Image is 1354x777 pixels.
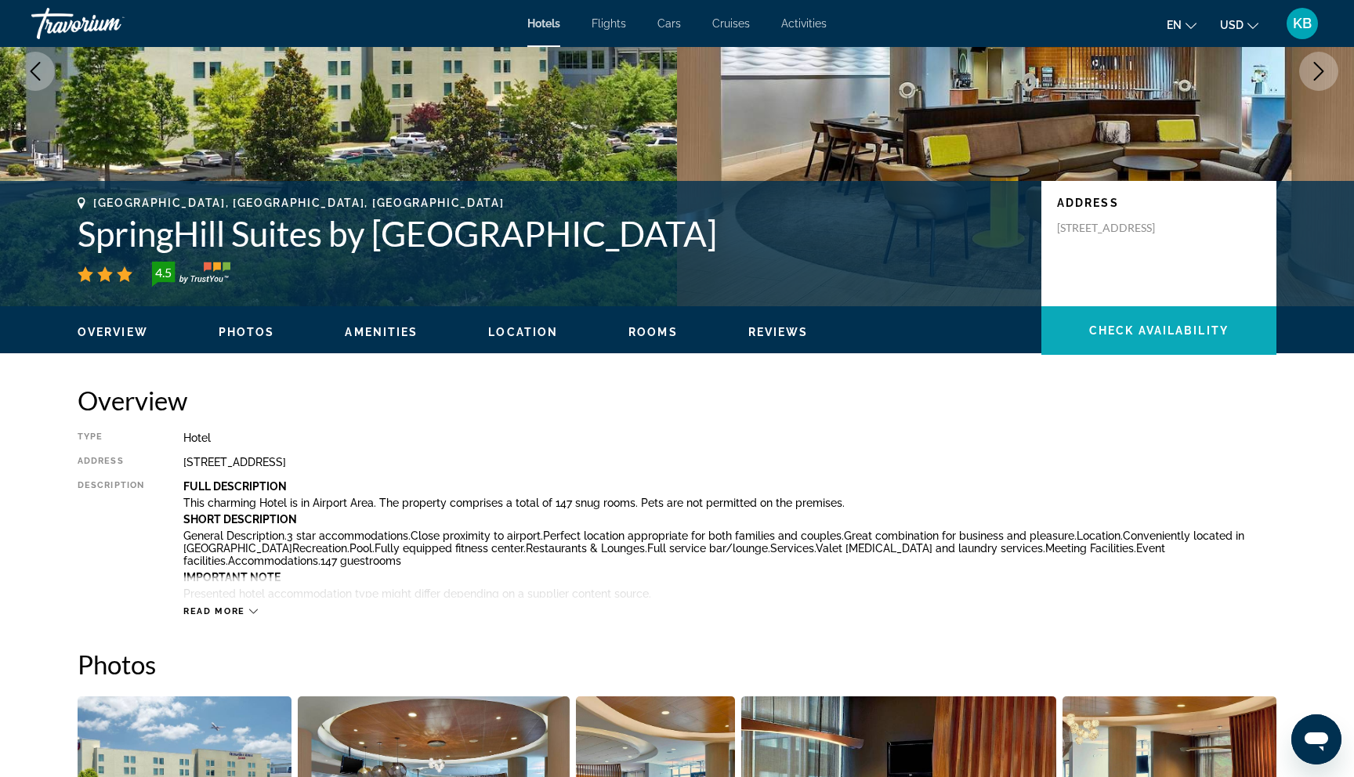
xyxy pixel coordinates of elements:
[78,213,1026,254] h1: SpringHill Suites by [GEOGRAPHIC_DATA]
[183,497,1276,509] p: This charming Hotel is in Airport Area. The property comprises a total of 147 snug rooms. Pets ar...
[592,17,626,30] a: Flights
[657,17,681,30] a: Cars
[712,17,750,30] a: Cruises
[78,456,144,468] div: Address
[345,326,418,338] span: Amenities
[183,605,258,617] button: Read more
[183,480,287,493] b: Full Description
[93,197,504,209] span: [GEOGRAPHIC_DATA], [GEOGRAPHIC_DATA], [GEOGRAPHIC_DATA]
[16,52,55,91] button: Previous image
[1057,221,1182,235] p: [STREET_ADDRESS]
[1041,306,1276,355] button: Check Availability
[345,325,418,339] button: Amenities
[1291,714,1341,764] iframe: Button to launch messaging window
[183,432,1276,444] div: Hotel
[1220,19,1244,31] span: USD
[748,325,809,339] button: Reviews
[1167,13,1197,36] button: Change language
[152,262,230,287] img: trustyou-badge-hor.svg
[147,263,179,282] div: 4.5
[1089,324,1229,337] span: Check Availability
[781,17,827,30] a: Activities
[628,325,678,339] button: Rooms
[219,326,275,338] span: Photos
[78,480,144,598] div: Description
[488,325,558,339] button: Location
[1299,52,1338,91] button: Next image
[219,325,275,339] button: Photos
[183,529,1276,567] p: General Description.3 star accommodations.Close proximity to airport.Perfect location appropriate...
[183,606,245,616] span: Read more
[78,325,148,339] button: Overview
[78,432,144,444] div: Type
[1057,197,1261,209] p: Address
[78,326,148,338] span: Overview
[628,326,678,338] span: Rooms
[748,326,809,338] span: Reviews
[1282,7,1323,40] button: User Menu
[527,17,560,30] a: Hotels
[488,326,558,338] span: Location
[183,571,281,584] b: Important Note
[1167,19,1182,31] span: en
[78,385,1276,416] h2: Overview
[183,513,297,526] b: Short Description
[31,3,188,44] a: Travorium
[1220,13,1258,36] button: Change currency
[78,649,1276,680] h2: Photos
[183,456,1276,468] div: [STREET_ADDRESS]
[1293,16,1312,31] span: KB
